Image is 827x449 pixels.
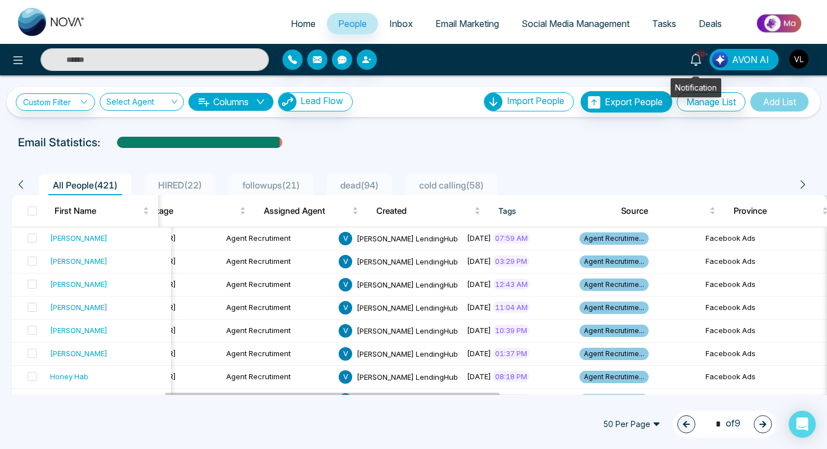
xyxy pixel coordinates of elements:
a: Inbox [378,13,424,34]
span: Province [734,204,820,218]
th: Stage [142,195,255,227]
button: AVON AI [709,49,779,70]
td: Agent Recrutiment [222,389,334,412]
span: [DATE] [467,372,491,381]
span: [PERSON_NAME] LendingHub [357,280,458,289]
a: People [327,13,378,34]
div: [PERSON_NAME] [50,232,107,244]
span: Deals [699,18,722,29]
span: Assigned Agent [264,204,350,218]
span: V [339,324,352,338]
a: Tasks [641,13,687,34]
span: 10+ [696,49,706,59]
span: [DATE] [467,349,491,358]
a: Email Marketing [424,13,510,34]
a: Deals [687,13,733,34]
span: [PERSON_NAME] LendingHub [357,303,458,312]
div: [PERSON_NAME] [50,348,107,359]
span: V [339,347,352,361]
a: Social Media Management [510,13,641,34]
img: User Avatar [789,50,808,69]
td: Facebook Ads [701,366,813,389]
span: Agent Recrutime... [579,279,649,291]
img: Market-place.gif [739,11,820,36]
td: Agent Recrutiment [222,250,334,273]
span: [DATE] [467,326,491,335]
span: V [339,278,352,291]
a: Home [280,13,327,34]
div: [PERSON_NAME] [50,302,107,313]
button: Manage List [677,92,745,111]
p: Email Statistics: [18,134,100,151]
span: Agent Recrutime... [579,348,649,360]
span: 07:59 AM [493,232,530,244]
img: Nova CRM Logo [18,8,86,36]
img: Lead Flow [712,52,728,68]
span: Agent Recrutime... [579,232,649,245]
span: V [339,255,352,268]
td: Agent Recrutiment [222,297,334,320]
span: Agent Recrutime... [579,371,649,383]
span: V [339,232,352,245]
span: down [256,97,265,106]
td: Facebook Ads [701,227,813,250]
span: 01:37 PM [493,348,529,359]
a: 10+ [682,49,709,69]
td: Facebook Ads [701,250,813,273]
span: First Name [55,204,141,218]
span: [DATE] [467,303,491,312]
td: Facebook Ads [701,320,813,343]
span: 11:04 AM [493,302,530,313]
span: [PERSON_NAME] LendingHub [357,326,458,335]
span: [PERSON_NAME] LendingHub [357,372,458,381]
span: Export People [605,96,663,107]
td: Agent Recrutiment [222,343,334,366]
td: Agent Recrutiment [222,366,334,389]
th: Created [367,195,489,227]
span: [PERSON_NAME] LendingHub [357,257,458,266]
span: [DATE] [467,280,491,289]
span: Import People [507,95,564,106]
span: V [339,370,352,384]
td: Facebook Ads [701,273,813,297]
span: followups ( 21 ) [238,179,304,191]
span: AVON AI [732,53,769,66]
span: Lead Flow [300,95,343,106]
th: Source [612,195,725,227]
span: 03:29 PM [493,255,529,267]
span: 50 Per Page [595,415,668,433]
td: Facebook Ads [701,343,813,366]
div: Honey Hab [50,371,88,382]
span: Social Media Management [522,18,630,29]
a: Lead FlowLead Flow [273,92,353,111]
div: [PERSON_NAME] [50,325,107,336]
div: Notification [671,78,721,97]
div: Open Intercom Messenger [789,411,816,438]
td: Facebook Ads [701,297,813,320]
span: [DATE] [467,257,491,266]
span: [PERSON_NAME] LendingHub [357,234,458,243]
img: Lead Flow [278,93,296,111]
a: Custom Filter [16,93,95,111]
button: Columnsdown [188,93,273,111]
span: All People ( 421 ) [48,179,122,191]
span: 08:18 PM [493,371,529,382]
td: Facebook Ads [701,389,813,412]
span: [DATE] [467,234,491,243]
span: People [338,18,367,29]
span: cold calling ( 58 ) [415,179,488,191]
span: 10:39 PM [493,325,529,336]
span: Source [621,204,707,218]
button: Export People [581,91,672,113]
th: Assigned Agent [255,195,367,227]
span: Agent Recrutime... [579,325,649,337]
span: Agent Recrutime... [579,255,649,268]
span: V [339,301,352,315]
span: Agent Recrutime... [579,394,649,406]
span: Agent Recrutime... [579,302,649,314]
th: Tags [489,195,612,227]
span: HIRED ( 22 ) [154,179,206,191]
span: 12:43 AM [493,279,530,290]
span: Created [376,204,472,218]
span: Email Marketing [435,18,499,29]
